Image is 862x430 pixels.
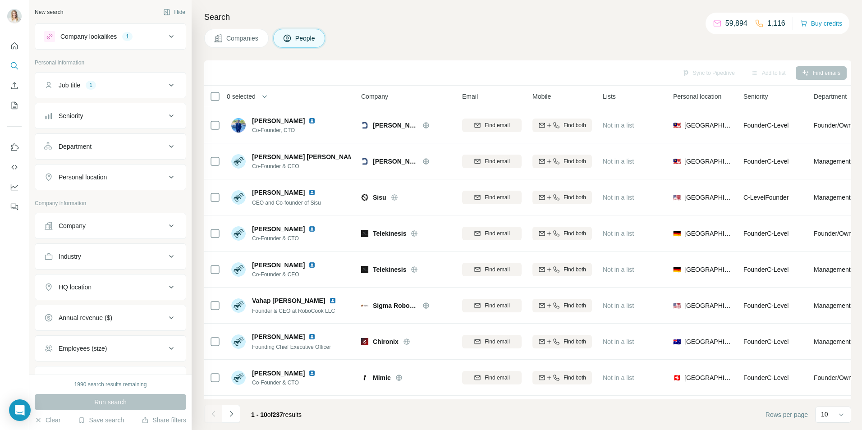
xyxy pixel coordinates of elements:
p: Company information [35,199,186,207]
span: Co-Founder & CEO [252,270,326,279]
button: Navigate to next page [222,405,240,423]
button: Search [7,58,22,74]
img: LinkedIn logo [308,261,316,269]
img: Logo of Devol Robots Sdn Bhd [361,122,368,129]
button: Company [35,215,186,237]
span: Telekinesis [373,265,406,274]
img: LinkedIn logo [308,370,316,377]
button: Find email [462,299,522,312]
span: Find email [485,374,509,382]
span: Sisu [373,193,386,202]
span: Not in a list [603,374,634,381]
button: Find email [462,371,522,384]
button: Use Surfe on LinkedIn [7,139,22,156]
div: New search [35,8,63,16]
p: 59,894 [725,18,747,29]
span: Co-Founder & CTO [252,379,326,387]
div: HQ location [59,283,92,292]
span: 🇩🇪 [673,229,681,238]
span: Sigma Robotics [373,301,418,310]
button: Find both [532,227,592,240]
button: Save search [78,416,124,425]
span: Not in a list [603,158,634,165]
span: Email [462,92,478,101]
img: Logo of Sisu [361,194,368,201]
span: [PERSON_NAME] [252,224,305,233]
div: Personal location [59,173,107,182]
button: Find both [532,299,592,312]
p: Personal information [35,59,186,67]
button: Find email [462,119,522,132]
button: Find both [532,263,592,276]
img: Avatar [231,154,246,169]
button: Use Surfe API [7,159,22,175]
img: Logo of Mimic [361,374,368,381]
img: Avatar [231,334,246,349]
span: [GEOGRAPHIC_DATA] [684,265,733,274]
span: Department [814,92,847,101]
img: LinkedIn logo [329,297,336,304]
span: [PERSON_NAME] [252,116,305,125]
span: Not in a list [603,230,634,237]
span: Personal location [673,92,721,101]
span: Company [361,92,388,101]
div: 1 [86,81,96,89]
div: 1990 search results remaining [74,380,147,389]
span: Chironix [373,337,399,346]
span: 🇺🇸 [673,193,681,202]
span: Not in a list [603,302,634,309]
button: Job title1 [35,74,186,96]
button: Industry [35,246,186,267]
button: Enrich CSV [7,78,22,94]
button: Buy credits [800,17,842,30]
button: My lists [7,97,22,114]
span: [PERSON_NAME] Robots Sdn Bhd [373,157,418,166]
span: Find email [485,229,509,238]
img: LinkedIn logo [308,225,316,233]
span: of [267,411,273,418]
button: Find email [462,227,522,240]
span: Find both [564,229,586,238]
span: 🇲🇾 [673,157,681,166]
span: Lists [603,92,616,101]
span: Founder C-Level [743,302,789,309]
span: Find both [564,374,586,382]
span: 🇦🇺 [673,337,681,346]
span: [GEOGRAPHIC_DATA] [684,229,733,238]
span: [GEOGRAPHIC_DATA] [684,193,733,202]
span: People [295,34,316,43]
span: 1 - 10 [251,411,267,418]
span: Find email [485,121,509,129]
span: Founding Chief Executive Officer [252,344,331,350]
span: Seniority [743,92,768,101]
span: Not in a list [603,266,634,273]
span: Founder C-Level [743,122,789,129]
img: Logo of Telekinesis [361,230,368,237]
span: Telekinesis [373,229,406,238]
button: Find email [462,155,522,168]
div: Seniority [59,111,83,120]
img: Logo of Telekinesis [361,266,368,273]
span: [PERSON_NAME] Robots Sdn Bhd [373,121,418,130]
p: 10 [821,410,828,419]
img: Avatar [231,262,246,277]
span: Vahap [PERSON_NAME] [252,296,326,305]
span: Find both [564,121,586,129]
button: Annual revenue ($) [35,307,186,329]
button: Hide [157,5,192,19]
span: 🇩🇪 [673,265,681,274]
span: Co-Founder, CTO [252,126,326,134]
img: Avatar [231,118,246,133]
span: Mimic [373,373,391,382]
button: Department [35,136,186,157]
span: [PERSON_NAME] [252,188,305,197]
span: Find email [485,157,509,165]
h4: Search [204,11,851,23]
div: Annual revenue ($) [59,313,112,322]
span: Find both [564,157,586,165]
span: Find both [564,265,586,274]
img: Avatar [231,298,246,313]
span: Co-Founder & CEO [252,162,351,170]
span: 🇨🇭 [673,373,681,382]
button: Find both [532,335,592,348]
